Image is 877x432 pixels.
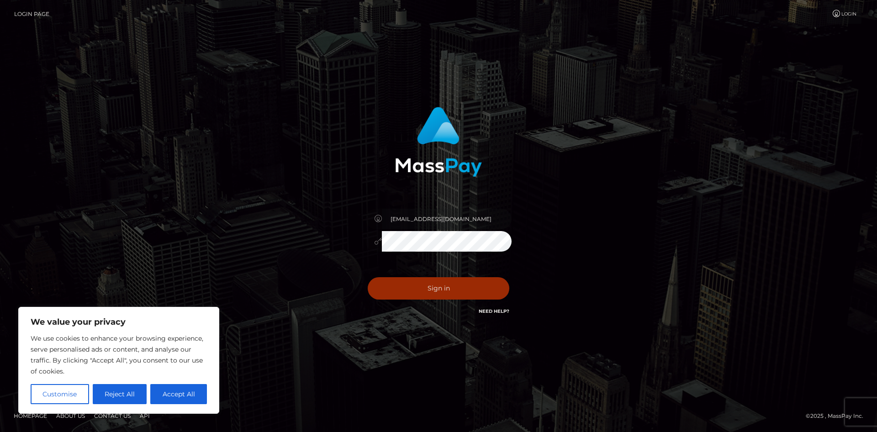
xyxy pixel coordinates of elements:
[479,308,509,314] a: Need Help?
[14,5,49,24] a: Login Page
[90,409,134,423] a: Contact Us
[18,307,219,414] div: We value your privacy
[31,333,207,377] p: We use cookies to enhance your browsing experience, serve personalised ads or content, and analys...
[136,409,153,423] a: API
[31,384,89,404] button: Customise
[31,316,207,327] p: We value your privacy
[10,409,51,423] a: Homepage
[395,107,482,177] img: MassPay Login
[806,411,870,421] div: © 2025 , MassPay Inc.
[827,5,861,24] a: Login
[382,209,512,229] input: Username...
[368,277,509,300] button: Sign in
[53,409,89,423] a: About Us
[150,384,207,404] button: Accept All
[93,384,147,404] button: Reject All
